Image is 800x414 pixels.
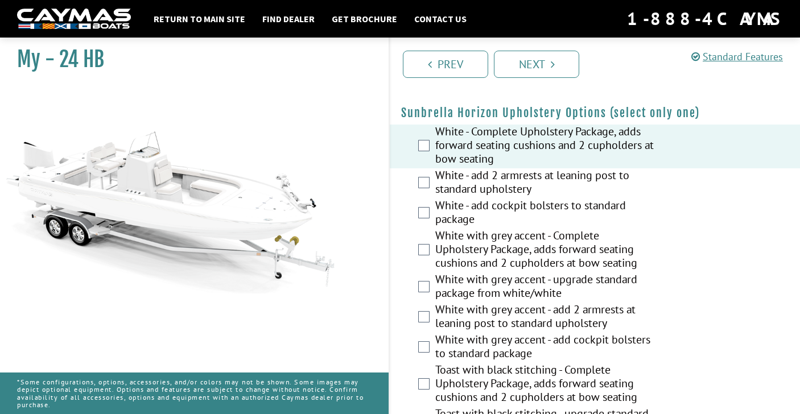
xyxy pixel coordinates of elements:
label: White with grey accent - upgrade standard package from white/white [435,272,654,303]
label: White with grey accent - add 2 armrests at leaning post to standard upholstery [435,303,654,333]
a: Get Brochure [326,11,403,26]
label: White with grey accent - add cockpit bolsters to standard package [435,333,654,363]
label: Toast with black stitching - Complete Upholstery Package, adds forward seating cushions and 2 cup... [435,363,654,407]
h4: Sunbrella Horizon Upholstery Options (select only one) [401,106,789,120]
a: Prev [403,51,488,78]
a: Find Dealer [257,11,320,26]
a: Standard Features [691,50,783,63]
a: Next [494,51,579,78]
a: Contact Us [409,11,472,26]
label: White - add cockpit bolsters to standard package [435,198,654,229]
a: Return to main site [148,11,251,26]
div: 1-888-4CAYMAS [627,6,783,31]
img: white-logo-c9c8dbefe5ff5ceceb0f0178aa75bf4bb51f6bca0971e226c86eb53dfe498488.png [17,9,131,30]
label: White - add 2 armrests at leaning post to standard upholstery [435,168,654,198]
label: White - Complete Upholstery Package, adds forward seating cushions and 2 cupholders at bow seating [435,125,654,168]
ul: Pagination [400,49,800,78]
h1: My - 24 HB [17,47,360,72]
label: White with grey accent - Complete Upholstery Package, adds forward seating cushions and 2 cuphold... [435,229,654,272]
p: *Some configurations, options, accessories, and/or colors may not be shown. Some images may depic... [17,372,372,414]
